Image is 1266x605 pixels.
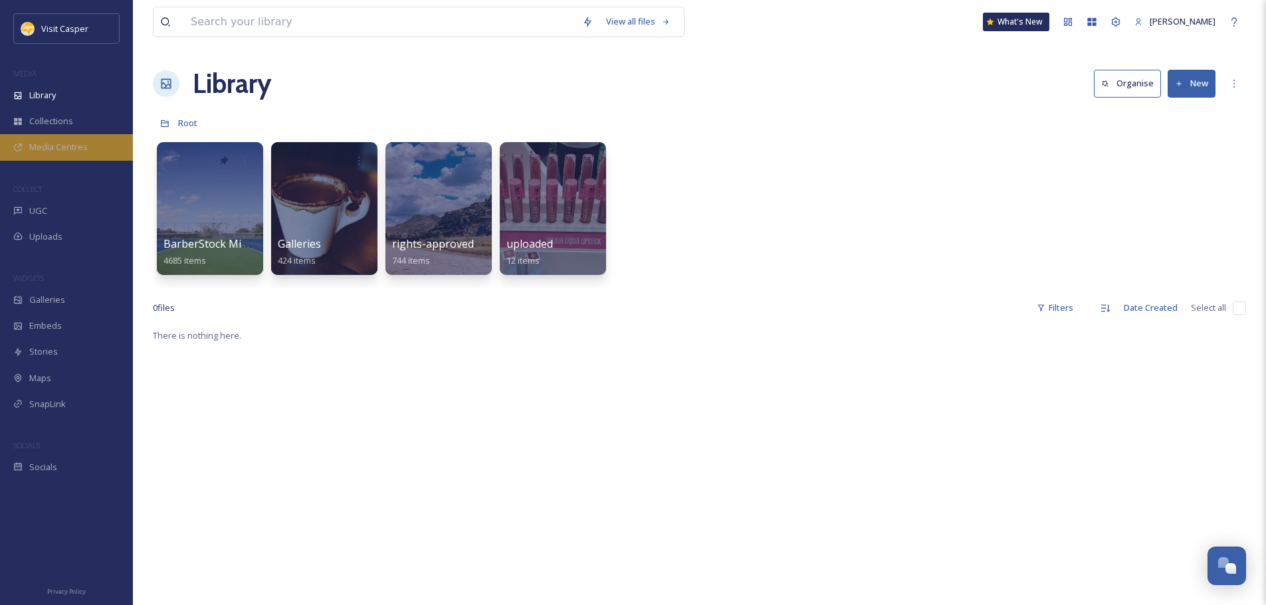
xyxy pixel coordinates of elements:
[13,184,42,194] span: COLLECT
[178,115,197,131] a: Root
[29,345,58,358] span: Stories
[1030,295,1080,321] div: Filters
[163,238,278,266] a: BarberStock Migration4685 items
[278,238,321,266] a: Galleries424 items
[599,9,677,35] a: View all files
[1191,302,1226,314] span: Select all
[29,294,65,306] span: Galleries
[29,372,51,385] span: Maps
[47,587,86,596] span: Privacy Policy
[163,254,206,266] span: 4685 items
[29,461,57,474] span: Socials
[29,230,62,243] span: Uploads
[1117,295,1184,321] div: Date Created
[1128,9,1222,35] a: [PERSON_NAME]
[392,236,474,251] span: rights-approved
[29,205,47,217] span: UGC
[506,238,553,266] a: uploaded12 items
[13,273,44,283] span: WIDGETS
[153,302,175,314] span: 0 file s
[163,236,278,251] span: BarberStock Migration
[392,254,430,266] span: 744 items
[47,582,86,598] a: Privacy Policy
[1094,70,1168,97] a: Organise
[29,115,73,128] span: Collections
[1168,70,1215,97] button: New
[21,22,35,35] img: 155780.jpg
[983,13,1049,31] a: What's New
[1094,70,1161,97] button: Organise
[178,117,197,129] span: Root
[278,236,321,251] span: Galleries
[278,254,316,266] span: 424 items
[153,329,241,341] span: There is nothing here.
[29,89,56,102] span: Library
[29,319,62,332] span: Embeds
[13,440,40,450] span: SOCIALS
[1208,547,1246,585] button: Open Chat
[392,238,474,266] a: rights-approved744 items
[506,236,553,251] span: uploaded
[29,398,66,410] span: SnapLink
[1150,15,1215,27] span: [PERSON_NAME]
[184,7,576,37] input: Search your library
[193,64,271,104] a: Library
[506,254,540,266] span: 12 items
[41,23,88,35] span: Visit Casper
[29,141,88,153] span: Media Centres
[13,68,37,78] span: MEDIA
